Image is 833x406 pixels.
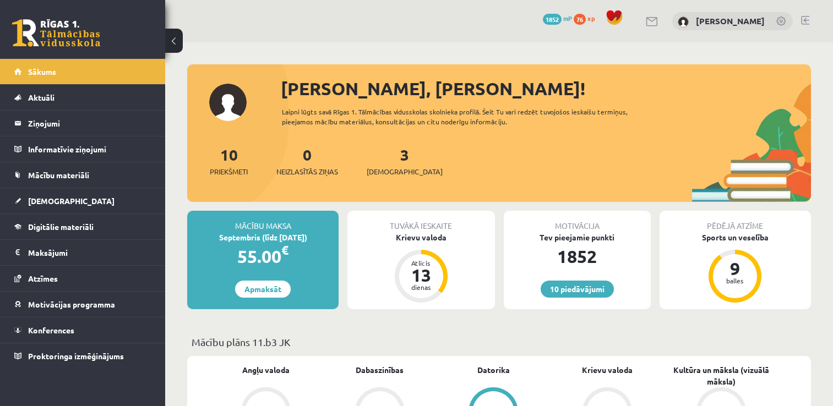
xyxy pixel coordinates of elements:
a: 0Neizlasītās ziņas [276,145,338,177]
div: 1852 [504,243,651,270]
a: Atzīmes [14,266,151,291]
a: Sākums [14,59,151,84]
div: Septembris (līdz [DATE]) [187,232,339,243]
a: Krievu valoda [582,364,633,376]
a: Angļu valoda [242,364,290,376]
a: Proktoringa izmēģinājums [14,343,151,369]
img: Vladislava Smirnova [678,17,689,28]
a: 76 xp [574,14,600,23]
a: Ziņojumi [14,111,151,136]
a: Konferences [14,317,151,343]
a: Krievu valoda Atlicis 13 dienas [347,232,494,304]
div: Krievu valoda [347,232,494,243]
div: Atlicis [405,260,438,266]
span: 1852 [543,14,562,25]
legend: Ziņojumi [28,111,151,136]
span: € [281,242,288,258]
div: dienas [405,284,438,290]
a: Apmaksāt [235,281,291,298]
legend: Maksājumi [28,240,151,265]
div: Motivācija [504,211,651,232]
div: Tev pieejamie punkti [504,232,651,243]
a: Informatīvie ziņojumi [14,136,151,162]
div: balles [718,277,752,284]
a: Maksājumi [14,240,151,265]
div: Tuvākā ieskaite [347,211,494,232]
span: mP [563,14,572,23]
span: Aktuāli [28,92,55,102]
span: Sākums [28,67,56,76]
div: 55.00 [187,243,339,270]
span: [DEMOGRAPHIC_DATA] [28,196,115,206]
a: Datorika [477,364,510,376]
div: 13 [405,266,438,284]
a: Rīgas 1. Tālmācības vidusskola [12,19,100,47]
legend: Informatīvie ziņojumi [28,136,151,162]
div: 9 [718,260,752,277]
a: Aktuāli [14,85,151,110]
span: Atzīmes [28,273,58,283]
div: Laipni lūgts savā Rīgas 1. Tālmācības vidusskolas skolnieka profilā. Šeit Tu vari redzēt tuvojošo... [282,107,656,127]
a: 3[DEMOGRAPHIC_DATA] [367,145,443,177]
div: Pēdējā atzīme [660,211,811,232]
div: Sports un veselība [660,232,811,243]
span: 76 [574,14,586,25]
span: Proktoringa izmēģinājums [28,351,124,361]
a: Kultūra un māksla (vizuālā māksla) [664,364,778,387]
a: Digitālie materiāli [14,214,151,239]
span: [DEMOGRAPHIC_DATA] [367,166,443,177]
a: Mācību materiāli [14,162,151,188]
div: [PERSON_NAME], [PERSON_NAME]! [281,75,811,102]
a: [PERSON_NAME] [696,15,765,26]
span: Motivācijas programma [28,299,115,309]
span: Konferences [28,325,74,335]
a: Motivācijas programma [14,292,151,317]
span: Priekšmeti [210,166,248,177]
a: [DEMOGRAPHIC_DATA] [14,188,151,213]
p: Mācību plāns 11.b3 JK [192,334,807,349]
span: Digitālie materiāli [28,222,94,232]
a: Sports un veselība 9 balles [660,232,811,304]
a: 10Priekšmeti [210,145,248,177]
div: Mācību maksa [187,211,339,232]
a: Dabaszinības [356,364,404,376]
a: 10 piedāvājumi [541,281,614,298]
span: Neizlasītās ziņas [276,166,338,177]
span: xp [587,14,595,23]
a: 1852 mP [543,14,572,23]
span: Mācību materiāli [28,170,89,180]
